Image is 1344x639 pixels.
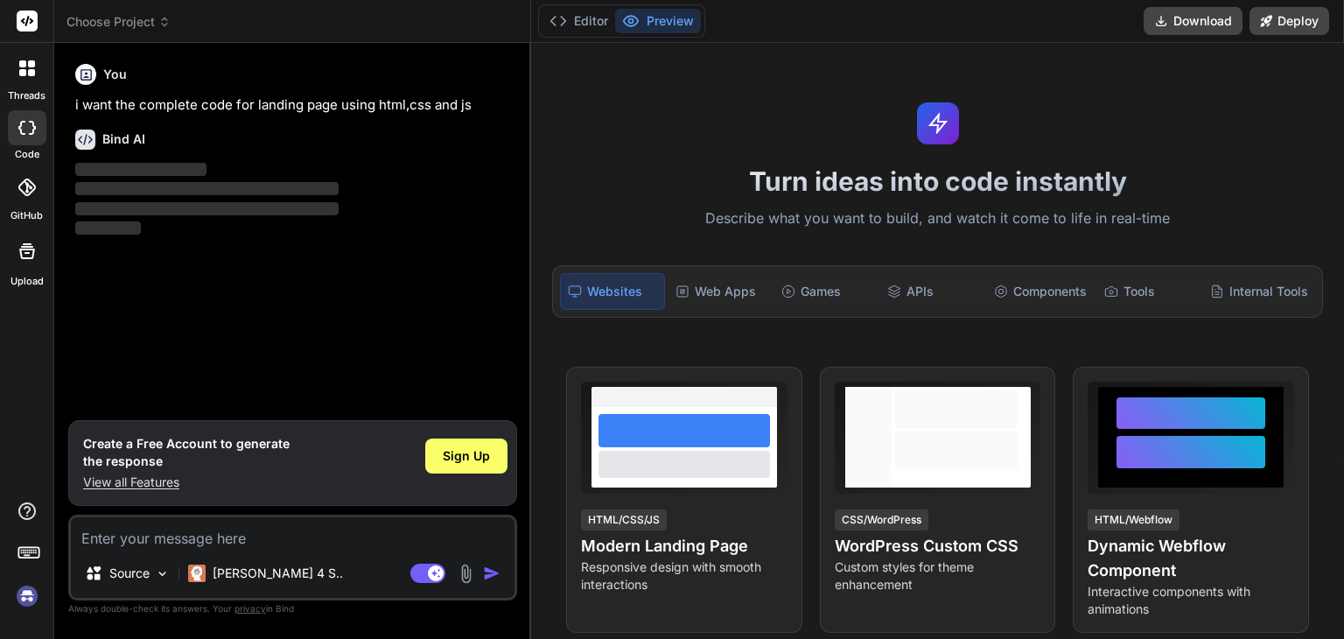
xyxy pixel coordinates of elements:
[542,9,615,33] button: Editor
[1088,583,1294,618] p: Interactive components with animations
[103,66,127,83] h6: You
[456,564,476,584] img: attachment
[1249,7,1329,35] button: Deploy
[15,147,39,162] label: code
[542,207,1333,230] p: Describe what you want to build, and watch it come to life in real-time
[83,474,290,491] p: View all Features
[1088,509,1179,530] div: HTML/Webflow
[109,565,150,582] p: Source
[1088,534,1294,583] h4: Dynamic Webflow Component
[668,273,771,310] div: Web Apps
[12,581,42,611] img: signin
[581,534,787,558] h4: Modern Landing Page
[10,208,43,223] label: GitHub
[75,163,206,176] span: ‌
[615,9,701,33] button: Preview
[83,435,290,470] h1: Create a Free Account to generate the response
[188,565,206,582] img: Claude 4 Sonnet
[68,600,517,617] p: Always double-check its answers. Your in Bind
[75,182,339,195] span: ‌
[987,273,1094,310] div: Components
[10,274,44,289] label: Upload
[774,273,877,310] div: Games
[880,273,983,310] div: APIs
[213,565,343,582] p: [PERSON_NAME] 4 S..
[542,165,1333,197] h1: Turn ideas into code instantly
[234,603,266,614] span: privacy
[1144,7,1242,35] button: Download
[66,13,171,31] span: Choose Project
[835,534,1041,558] h4: WordPress Custom CSS
[8,88,45,103] label: threads
[75,95,514,116] p: i want the complete code for landing page using html,css and js
[581,509,667,530] div: HTML/CSS/JS
[835,509,928,530] div: CSS/WordPress
[1097,273,1200,310] div: Tools
[1203,273,1315,310] div: Internal Tools
[483,565,500,582] img: icon
[75,221,141,235] span: ‌
[443,447,490,465] span: Sign Up
[560,273,664,310] div: Websites
[155,566,170,581] img: Pick Models
[835,558,1041,593] p: Custom styles for theme enhancement
[102,130,145,148] h6: Bind AI
[581,558,787,593] p: Responsive design with smooth interactions
[75,202,339,215] span: ‌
